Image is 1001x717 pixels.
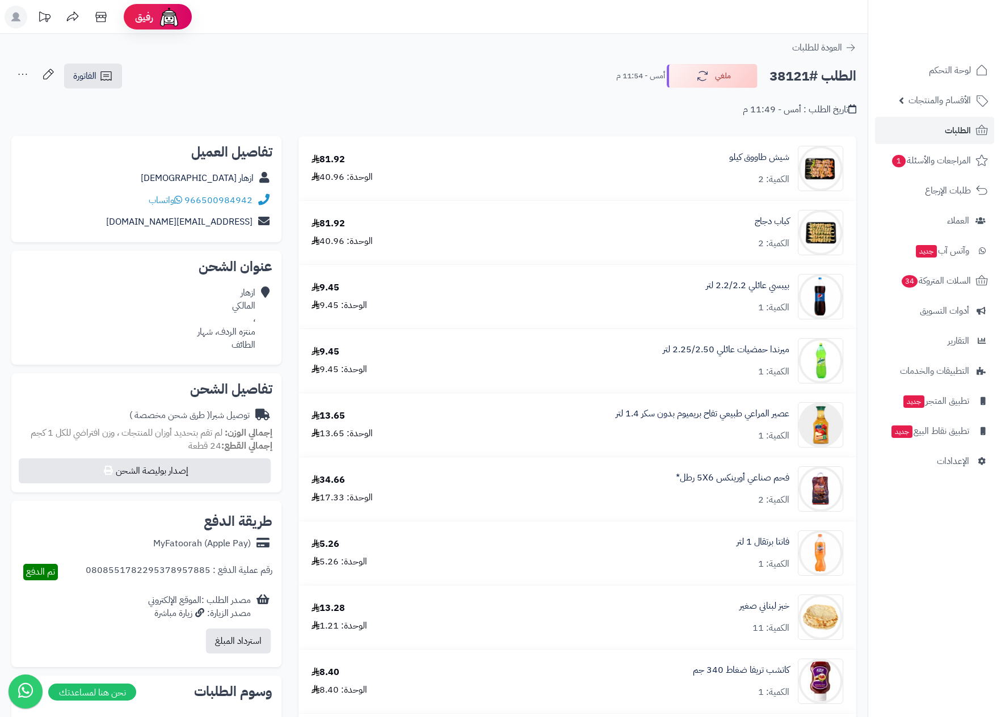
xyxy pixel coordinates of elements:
[31,426,222,440] span: لم تقم بتحديد أوزان للمنتجات ، وزن افتراضي للكل 1 كجم
[729,151,789,164] a: شيش طاووق كيلو
[312,666,339,679] div: 8.40
[693,664,789,677] a: كاتشب تريفا ضغاط 340 جم
[225,426,272,440] strong: إجمالي الوزن:
[184,193,253,207] a: 966500984942
[19,458,271,483] button: إصدار بوليصة الشحن
[129,409,250,422] div: توصيل شبرا
[73,69,96,83] span: الفاتورة
[792,41,856,54] a: العودة للطلبات
[758,173,789,186] div: الكمية: 2
[758,237,789,250] div: الكمية: 2
[86,564,272,580] div: رقم عملية الدفع : 0808551782295378957885
[312,345,339,358] div: 9.45
[900,363,969,379] span: التطبيقات والخدمات
[149,193,182,207] a: واتساب
[798,274,843,319] img: 1674485864-9c937b00-3610-40f2-aa05-dc3c1daa7d34-thumbnail-500x500-70-90x90.jpeg
[153,537,251,550] div: MyFatoorah (Apple Pay)
[758,365,789,378] div: الكمية: 1
[129,408,210,422] span: ( طرق شحن مخصصة )
[758,558,789,571] div: الكمية: 1
[20,382,272,396] h2: تفاصيل الشحن
[792,41,842,54] span: العودة للطلبات
[737,535,789,549] a: فانتا برتقال 1 لتر
[312,363,367,376] div: الوحدة: 9.45
[798,530,843,576] img: 2284a44d4a82f1dcadc106aef32c00bc7743-90x90.jpg
[875,57,994,84] a: لوحة التحكم
[798,402,843,448] img: 1914ee24e42218a05331298a11040058b85b-90x90.png
[221,439,272,453] strong: إجمالي القطع:
[739,600,789,613] a: خبز لبناني صغير
[875,267,994,294] a: السلات المتروكة34
[312,410,345,423] div: 13.65
[798,659,843,704] img: 1675256135-81GbdtLN5AL-90x90.jpg
[312,684,367,697] div: الوحدة: 8.40
[312,153,345,166] div: 81.92
[20,260,272,273] h2: عنوان الشحن
[204,514,272,528] h2: طريقة الدفع
[903,395,924,408] span: جديد
[769,65,856,88] h2: الطلب #38121
[875,327,994,355] a: التقارير
[891,425,912,438] span: جديد
[30,6,58,31] a: تحديثات المنصة
[312,171,373,184] div: الوحدة: 40.96
[141,171,254,185] a: ازهار [DEMOGRAPHIC_DATA]
[312,217,345,230] div: 81.92
[947,213,969,229] span: العملاء
[915,243,969,259] span: وآتس آب
[20,145,272,159] h2: تفاصيل العميل
[206,629,271,653] button: استرداد المبلغ
[26,565,55,579] span: تم الدفع
[758,686,789,699] div: الكمية: 1
[916,245,937,258] span: جديد
[929,62,971,78] span: لوحة التحكم
[875,177,994,204] a: طلبات الإرجاع
[616,407,789,420] a: عصير المراعي طبيعي تفاح بريميوم بدون سكر 1.4 لتر
[676,471,789,484] a: فحم صناعي أورينكس 5X6 رطل*
[875,207,994,234] a: العملاء
[758,494,789,507] div: الكمية: 2
[875,387,994,415] a: تطبيق المتجرجديد
[616,70,665,82] small: أمس - 11:54 م
[752,622,789,635] div: الكمية: 11
[312,555,367,568] div: الوحدة: 5.26
[312,474,345,487] div: 34.66
[312,235,373,248] div: الوحدة: 40.96
[875,147,994,174] a: المراجعات والأسئلة1
[158,6,180,28] img: ai-face.png
[909,92,971,108] span: الأقسام والمنتجات
[743,103,856,116] div: تاريخ الطلب : أمس - 11:49 م
[798,210,843,255] img: 1672769830-b2561160-8c14-4fd7-bc4b-1f915d5ca356-thumbnail-770x770-70-90x90.jpeg
[148,594,251,620] div: مصدر الطلب :الموقع الإلكتروني
[706,279,789,292] a: بيبسي عائلي 2.2/2.2 لتر
[948,333,969,349] span: التقارير
[312,427,373,440] div: الوحدة: 13.65
[106,215,253,229] a: [EMAIL_ADDRESS][DOMAIN_NAME]
[135,10,153,24] span: رفيق
[901,275,918,288] span: 34
[798,338,843,383] img: 1674485802-5a3f9da4-bdcb-4867-9ebf-d34ff3b8f9aa-thumbnail-500x500-70-90x90.jpeg
[758,301,789,314] div: الكمية: 1
[798,594,843,640] img: 1665822513-eDMl9ERPDmddTC91NFQphgHaHa-90x90.jpg
[875,117,994,144] a: الطلبات
[312,619,367,632] div: الوحدة: 1.21
[312,281,339,294] div: 9.45
[798,146,843,191] img: 1672769923-670d1866-6605-425a-9c05-853282cef7d1-thumbnail-770x770-70-90x90.jpeg
[890,423,969,439] span: تطبيق نقاط البيع
[667,64,758,88] button: ملغي
[758,429,789,442] div: الكمية: 1
[875,417,994,445] a: تطبيق نقاط البيعجديد
[798,466,843,512] img: 1673355334-4331A285-1DD5-40F3-9C82-1573B870A176-90x90.jpeg
[924,20,990,44] img: logo-2.png
[188,439,272,453] small: 24 قطعة
[663,343,789,356] a: ميرندا حمضيات عائلي 2.25/2.50 لتر
[312,602,345,615] div: 13.28
[920,303,969,319] span: أدوات التسويق
[755,215,789,228] a: كباب دجاج
[148,607,251,620] div: مصدر الزيارة: زيارة مباشرة
[64,64,122,88] a: الفاتورة
[945,123,971,138] span: الطلبات
[875,237,994,264] a: وآتس آبجديد
[875,297,994,324] a: أدوات التسويق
